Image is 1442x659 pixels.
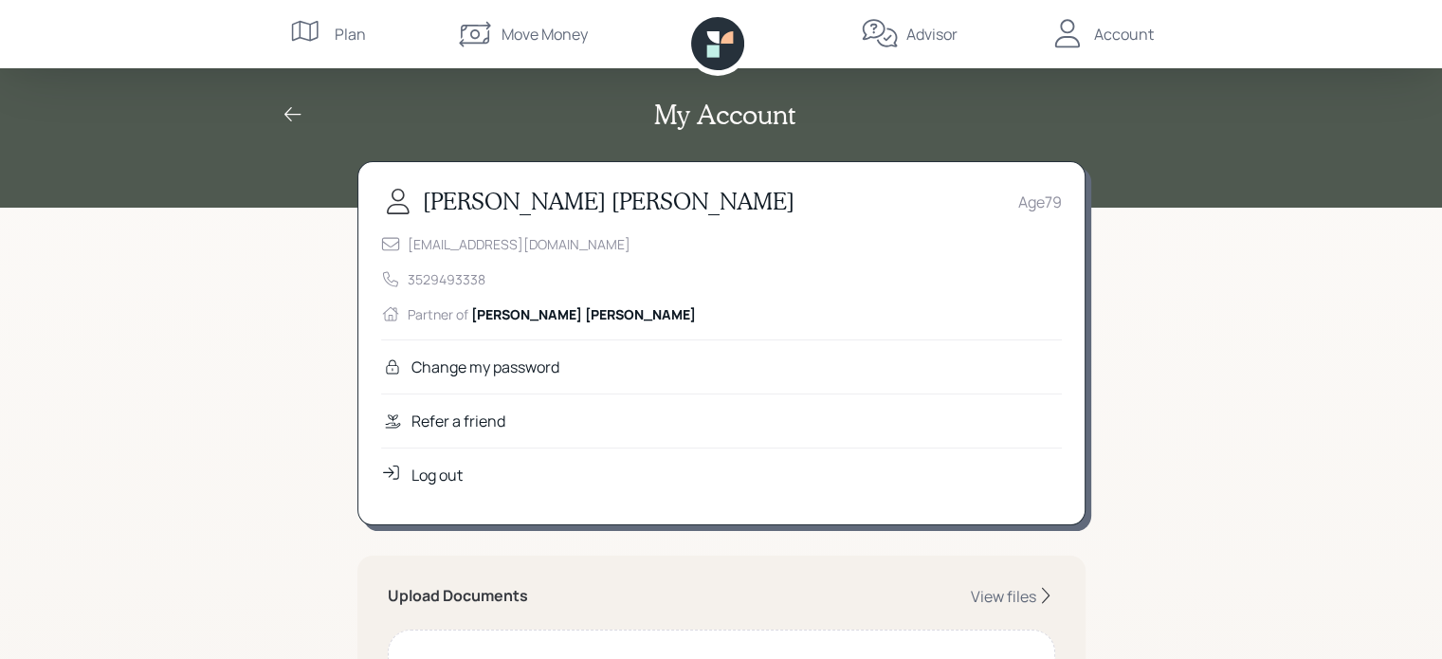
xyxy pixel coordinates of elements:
h2: My Account [654,99,795,131]
div: Log out [411,464,463,486]
div: Change my password [411,356,559,378]
div: Refer a friend [411,410,505,432]
div: [EMAIL_ADDRESS][DOMAIN_NAME] [408,234,630,254]
div: Partner of [408,304,696,324]
div: Age 79 [1018,191,1062,213]
div: Plan [335,23,366,46]
h5: Upload Documents [388,587,528,605]
h3: [PERSON_NAME] [PERSON_NAME] [423,188,794,215]
div: View files [971,586,1036,607]
div: 3529493338 [408,269,485,289]
span: [PERSON_NAME] [PERSON_NAME] [471,305,696,323]
div: Advisor [906,23,958,46]
div: Move Money [502,23,588,46]
div: Account [1094,23,1154,46]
